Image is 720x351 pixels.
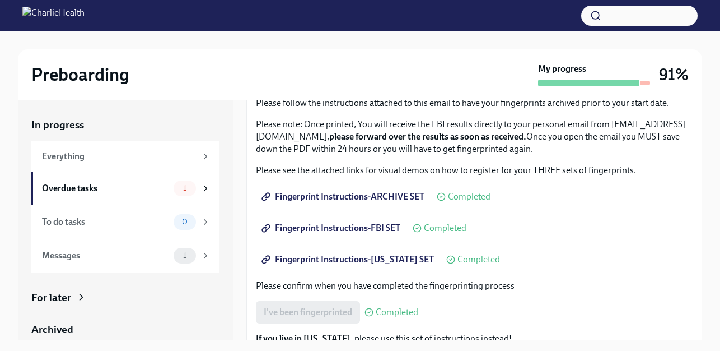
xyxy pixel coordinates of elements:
[256,280,693,292] p: Please confirm when you have completed the fingerprinting process
[376,308,418,317] span: Completed
[256,217,408,239] a: Fingerprint Instructions-FBI SET
[264,254,434,265] span: Fingerprint Instructions-[US_STATE] SET
[31,290,71,305] div: For later
[22,7,85,25] img: CharlieHealth
[175,218,194,226] span: 0
[42,150,196,163] div: Everything
[457,255,500,264] span: Completed
[176,184,193,192] span: 1
[256,332,693,345] p: , please use this set of instructions instead!
[31,205,219,239] a: To do tasks0
[256,333,350,344] strong: If you live in [US_STATE]
[448,192,490,201] span: Completed
[31,239,219,273] a: Messages1
[424,224,466,233] span: Completed
[31,141,219,172] a: Everything
[42,250,169,262] div: Messages
[31,290,219,305] a: For later
[256,186,432,208] a: Fingerprint Instructions-ARCHIVE SET
[256,97,693,109] p: Please follow the instructions attached to this email to have your fingerprints archived prior to...
[31,172,219,205] a: Overdue tasks1
[42,216,169,228] div: To do tasks
[538,63,586,75] strong: My progress
[256,164,693,177] p: Please see the attached links for visual demos on how to register for your THREE sets of fingerpr...
[176,251,193,260] span: 1
[264,223,400,234] span: Fingerprint Instructions-FBI SET
[31,322,219,337] a: Archived
[264,191,424,202] span: Fingerprint Instructions-ARCHIVE SET
[256,248,442,271] a: Fingerprint Instructions-[US_STATE] SET
[329,131,526,142] strong: please forward over the results as soon as received.
[42,182,169,195] div: Overdue tasks
[256,118,693,155] p: Please note: Once printed, You will receive the FBI results directly to your personal email from ...
[659,64,689,85] h3: 91%
[31,63,129,86] h2: Preboarding
[31,118,219,132] a: In progress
